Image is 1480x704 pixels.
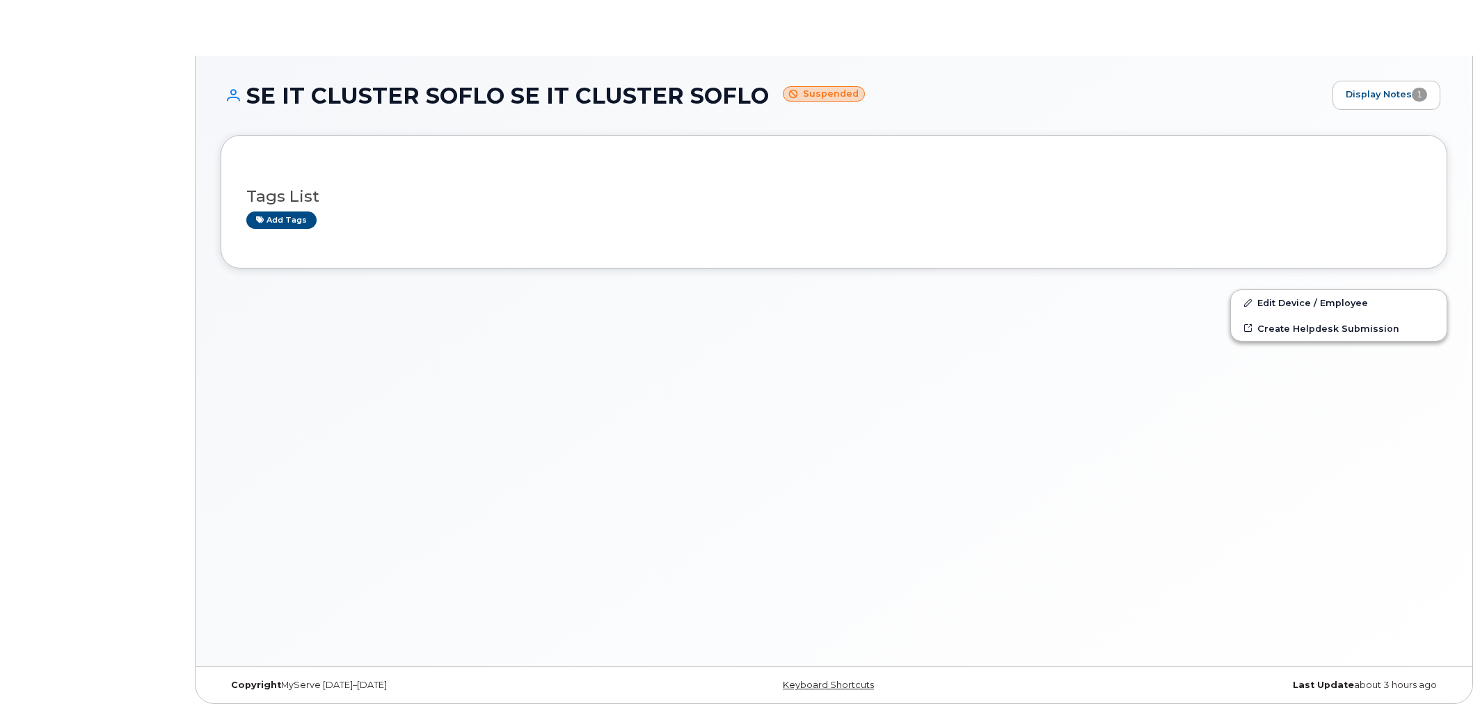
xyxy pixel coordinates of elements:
[1332,81,1440,110] a: Display Notes1
[783,86,865,102] small: Suspended
[1231,316,1447,341] a: Create Helpdesk Submission
[231,680,281,690] strong: Copyright
[783,680,874,690] a: Keyboard Shortcuts
[1293,680,1354,690] strong: Last Update
[246,211,317,229] a: Add tags
[1412,88,1427,102] span: 1
[221,83,1326,108] h1: SE IT CLUSTER SOFLO SE IT CLUSTER SOFLO
[221,680,630,691] div: MyServe [DATE]–[DATE]
[1038,680,1447,691] div: about 3 hours ago
[1231,290,1447,315] a: Edit Device / Employee
[246,188,1422,205] h3: Tags List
